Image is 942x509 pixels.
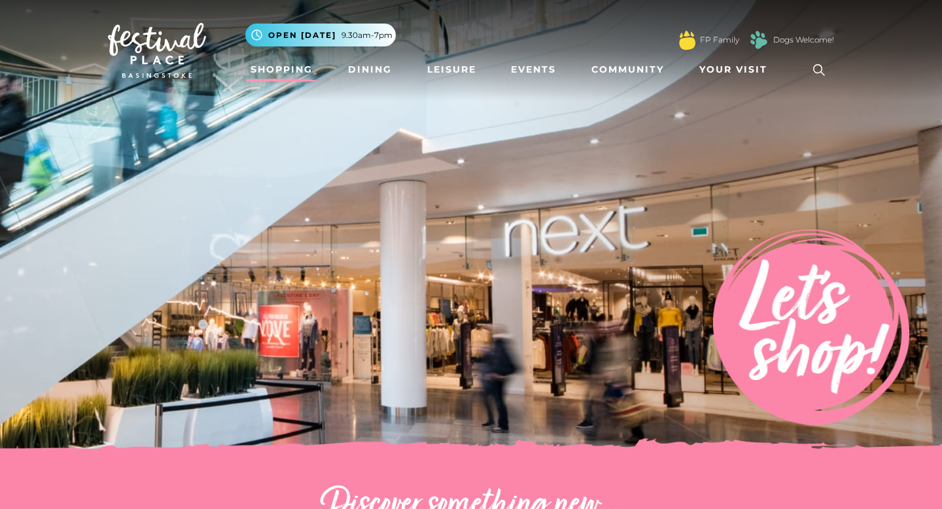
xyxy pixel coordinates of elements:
[506,58,561,82] a: Events
[268,29,336,41] span: Open [DATE]
[341,29,392,41] span: 9.30am-7pm
[586,58,669,82] a: Community
[422,58,481,82] a: Leisure
[108,23,206,78] img: Festival Place Logo
[699,63,767,77] span: Your Visit
[773,34,834,46] a: Dogs Welcome!
[245,24,396,46] button: Open [DATE] 9.30am-7pm
[343,58,397,82] a: Dining
[700,34,739,46] a: FP Family
[245,58,318,82] a: Shopping
[694,58,779,82] a: Your Visit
